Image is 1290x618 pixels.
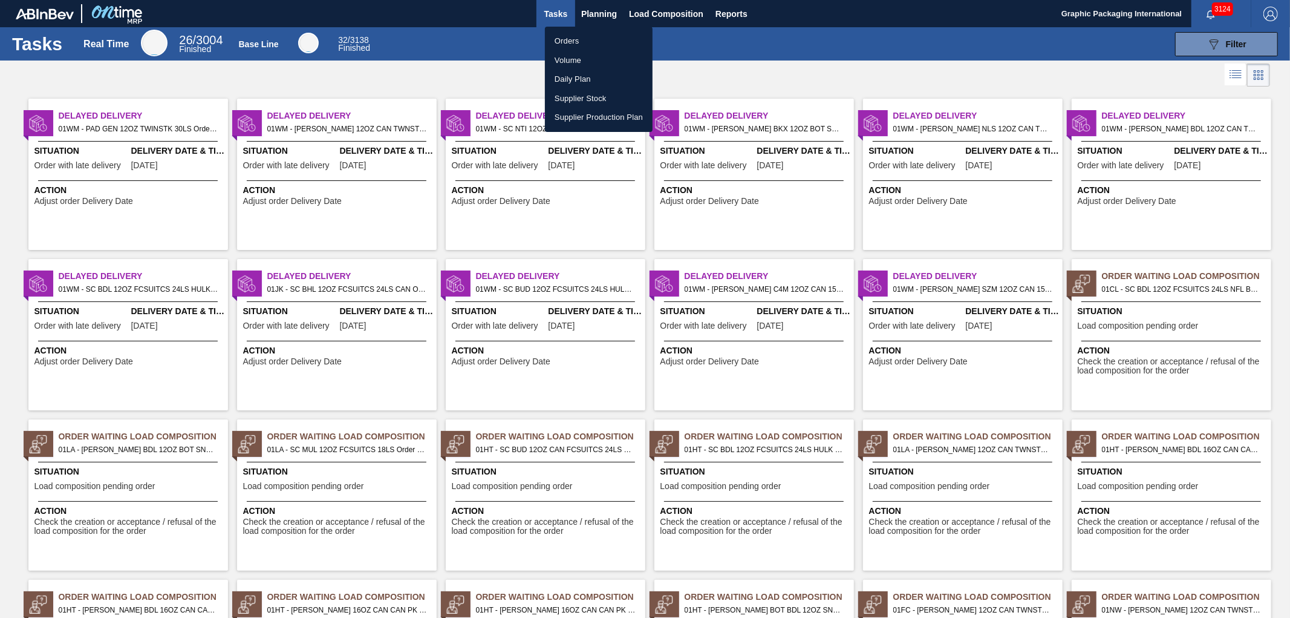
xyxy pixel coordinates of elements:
a: Orders [545,31,653,51]
a: Daily Plan [545,70,653,89]
a: Volume [545,51,653,70]
a: Supplier Stock [545,89,653,108]
a: Supplier Production Plan [545,108,653,127]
